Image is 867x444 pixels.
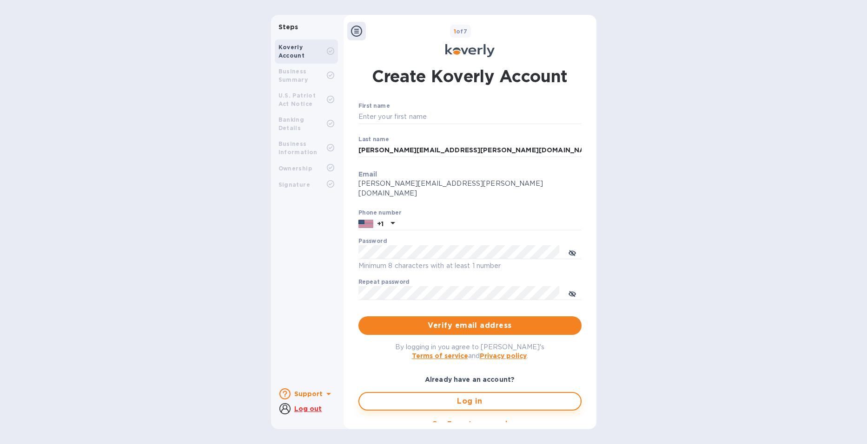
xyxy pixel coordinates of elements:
p: Minimum 8 characters with at least 1 number [358,261,582,271]
b: Business Summary [278,68,308,83]
b: Banking Details [278,116,304,131]
span: By logging in you agree to [PERSON_NAME]'s and . [395,343,544,359]
label: Last name [358,137,389,142]
a: Privacy policy [480,352,527,359]
b: Support [294,390,323,398]
span: 1 [454,28,456,35]
button: toggle password visibility [563,284,582,302]
p: [PERSON_NAME][EMAIL_ADDRESS][PERSON_NAME][DOMAIN_NAME] [358,179,582,198]
b: Signature [278,181,311,188]
span: Verify email address [366,320,574,331]
b: Ownership [278,165,312,172]
u: Forgot password [447,420,507,427]
button: Verify email address [358,316,582,335]
button: Log in [358,392,582,411]
a: Terms of service [412,352,468,359]
b: Email [358,170,377,178]
b: of 7 [454,28,468,35]
img: US [358,219,373,229]
h1: Create Koverly Account [372,65,568,88]
u: Log out [294,405,322,412]
input: Enter your first name [358,110,582,124]
b: Business Information [278,140,318,156]
label: First name [358,104,390,109]
b: U.S. Patriot Act Notice [278,92,316,107]
b: Steps [278,23,298,31]
b: Koverly Account [278,44,305,59]
b: Already have an account? [425,376,515,383]
input: Enter your last name [358,144,582,157]
button: toggle password visibility [563,243,582,261]
p: +1 [377,219,384,229]
span: Log in [367,396,573,407]
label: Repeat password [358,280,410,285]
label: Phone number [358,210,401,215]
label: Password [358,239,387,244]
